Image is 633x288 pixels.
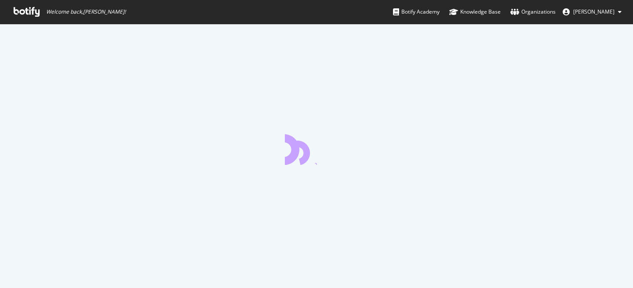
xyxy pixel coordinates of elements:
[556,5,629,19] button: [PERSON_NAME]
[46,8,126,15] span: Welcome back, [PERSON_NAME] !
[285,133,348,165] div: animation
[449,7,501,16] div: Knowledge Base
[393,7,440,16] div: Botify Academy
[573,8,615,15] span: Winnie Ye
[510,7,556,16] div: Organizations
